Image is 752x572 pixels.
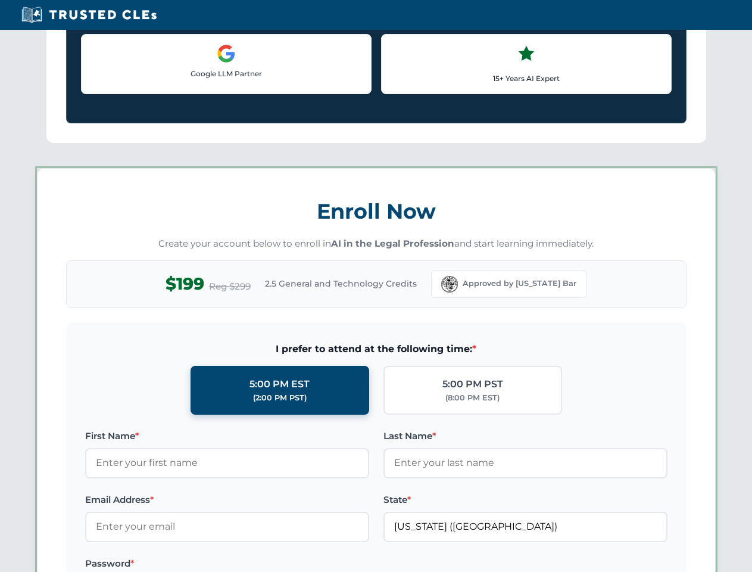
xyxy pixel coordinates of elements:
label: Last Name [383,429,667,443]
input: Florida (FL) [383,512,667,542]
img: Google [217,44,236,63]
div: (2:00 PM PST) [253,392,307,404]
span: $199 [166,271,204,297]
label: First Name [85,429,369,443]
div: 5:00 PM PST [442,377,503,392]
h3: Enroll Now [66,192,687,230]
img: Florida Bar [441,276,458,293]
span: 2.5 General and Technology Credits [265,277,417,290]
input: Enter your last name [383,448,667,478]
span: Reg $299 [209,279,251,294]
div: 5:00 PM EST [249,377,310,392]
strong: AI in the Legal Profession [331,238,454,249]
p: Create your account below to enroll in and start learning immediately. [66,237,687,251]
input: Enter your first name [85,448,369,478]
p: 15+ Years AI Expert [391,73,661,84]
label: Password [85,557,369,571]
label: Email Address [85,493,369,507]
img: Trusted CLEs [18,6,160,24]
div: (8:00 PM EST) [445,392,500,404]
span: Approved by [US_STATE] Bar [463,278,576,290]
p: Google LLM Partner [91,68,361,79]
label: State [383,493,667,507]
input: Enter your email [85,512,369,542]
span: I prefer to attend at the following time: [85,341,667,357]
